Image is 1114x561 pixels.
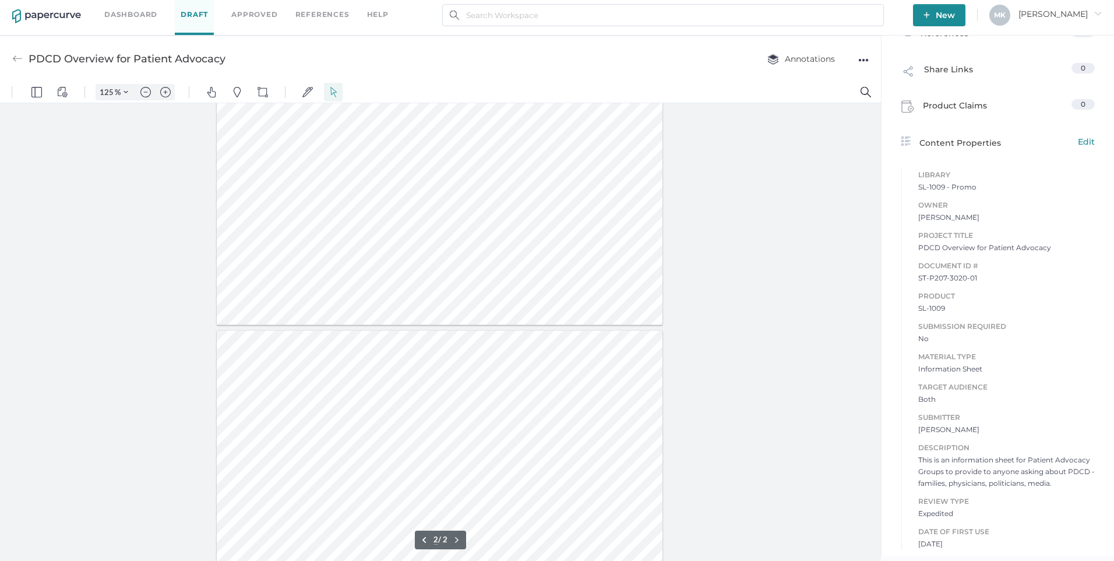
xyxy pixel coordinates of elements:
[96,5,115,16] input: Set zoom
[1078,135,1095,148] span: Edit
[901,64,915,82] img: share-link-icon.af96a55c.svg
[918,303,1095,314] span: SL-1009
[918,333,1095,345] span: No
[1081,64,1085,72] span: 0
[1018,9,1102,19] span: [PERSON_NAME]
[901,135,1095,149] a: Content PropertiesEdit
[104,8,157,21] a: Dashboard
[1094,9,1102,17] i: arrow_right
[258,5,268,16] img: shapes-icon.svg
[27,1,46,20] button: Panel
[861,5,871,16] img: default-magnifying-glass.svg
[433,453,438,463] input: Set page
[918,199,1095,212] span: Owner
[901,135,1095,149] div: Content Properties
[913,4,965,26] button: New
[140,5,151,16] img: default-minus.svg
[328,5,339,16] img: default-select.svg
[756,48,847,70] button: Annotations
[1081,100,1085,108] span: 0
[124,8,128,13] img: chevron.svg
[228,1,246,20] button: Pins
[232,5,242,16] img: default-pin.svg
[918,320,1095,333] span: Submission Required
[918,290,1095,303] span: Product
[117,2,135,19] button: Zoom Controls
[767,54,835,64] span: Annotations
[918,260,1095,272] span: Document ID #
[918,495,1095,508] span: Review Type
[918,411,1095,424] span: Submitter
[918,181,1095,193] span: SL-1009 - Promo
[918,169,1095,181] span: Library
[302,5,313,16] img: default-sign.svg
[918,508,1095,520] span: Expedited
[856,1,875,20] button: Search
[901,63,1095,85] a: Share Links0
[901,136,911,146] img: content-properties-icon.34d20aed.svg
[918,229,1095,242] span: Project Title
[160,5,171,16] img: default-plus.svg
[901,99,987,117] div: Product Claims
[156,2,175,19] button: Zoom in
[231,8,277,21] a: Approved
[918,272,1095,284] span: ST-P207-3020-01
[918,538,1095,550] span: [DATE]
[450,10,459,20] img: search.bf03fe8b.svg
[417,451,431,465] button: Previous page
[202,1,221,20] button: Pan
[923,12,930,18] img: plus-white.e19ec114.svg
[29,48,225,70] div: PDCD Overview for Patient Advocacy
[918,525,1095,538] span: Date of First Use
[12,54,23,64] img: back-arrow-grey.72011ae3.svg
[450,451,464,465] button: Next page
[298,1,317,20] button: Signatures
[901,63,973,85] div: Share Links
[324,1,343,20] button: Select
[918,212,1095,223] span: [PERSON_NAME]
[136,2,155,19] button: Zoom out
[367,8,389,21] div: help
[31,5,42,16] img: default-leftsidepanel.svg
[767,54,779,65] img: annotation-layers.cc6d0e6b.svg
[918,363,1095,375] span: Information Sheet
[918,454,1095,489] span: This is an information sheet for Patient Advocacy Groups to provide to anyone asking about PDCD -...
[918,350,1095,363] span: Material Type
[12,9,81,23] img: papercurve-logo-colour.7244d18c.svg
[923,4,955,26] span: New
[53,1,72,20] button: View Controls
[918,242,1095,254] span: PDCD Overview for Patient Advocacy
[433,453,447,463] form: / 2
[858,52,869,68] div: ●●●
[994,10,1006,19] span: M K
[918,381,1095,394] span: Target Audience
[901,100,914,113] img: claims-icon.71597b81.svg
[57,5,68,16] img: default-viewcontrols.svg
[253,1,272,20] button: Shapes
[918,424,1095,436] span: [PERSON_NAME]
[918,394,1095,405] span: Both
[442,4,884,26] input: Search Workspace
[206,5,217,16] img: default-pan.svg
[918,441,1095,454] span: Description
[295,8,350,21] a: References
[901,99,1095,117] a: Product Claims0
[115,6,121,15] span: %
